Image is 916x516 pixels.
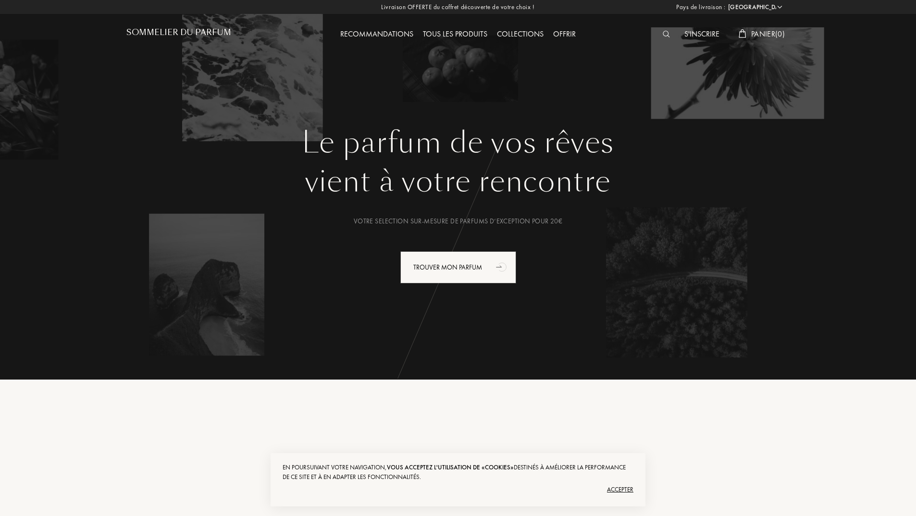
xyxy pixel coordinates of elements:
div: Votre selection sur-mesure de parfums d’exception pour 20€ [134,216,782,226]
a: S'inscrire [680,29,724,39]
div: Accepter [283,482,633,497]
div: Tous les produits [418,28,492,41]
div: Offrir [548,28,581,41]
div: Trouver mon parfum [400,251,516,283]
span: Panier ( 0 ) [751,29,785,39]
a: Trouver mon parfumanimation [393,251,523,283]
div: vient à votre rencontre [134,160,782,203]
span: Pays de livraison : [676,2,726,12]
a: Tous les produits [418,29,492,39]
div: S'inscrire [680,28,724,41]
a: Offrir [548,29,581,39]
a: Sommelier du Parfum [126,28,231,41]
h1: Le parfum de vos rêves [134,125,782,160]
div: animation [493,257,512,276]
img: search_icn_white.svg [663,31,670,37]
span: vous acceptez l'utilisation de «cookies» [387,463,514,471]
a: Collections [492,29,548,39]
div: En poursuivant votre navigation, destinés à améliorer la performance de ce site et à en adapter l... [283,463,633,482]
div: Recommandations [335,28,418,41]
a: Recommandations [335,29,418,39]
h1: Sommelier du Parfum [126,28,231,37]
div: Collections [492,28,548,41]
img: cart_white.svg [739,29,746,38]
